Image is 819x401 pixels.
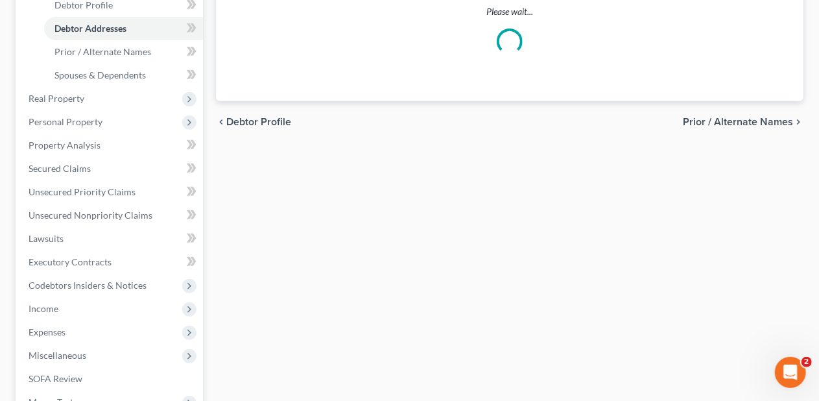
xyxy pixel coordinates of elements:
[242,5,777,18] p: Please wait...
[29,116,102,127] span: Personal Property
[683,117,793,127] span: Prior / Alternate Names
[775,357,806,388] iframe: Intercom live chat
[29,186,136,197] span: Unsecured Priority Claims
[18,180,203,204] a: Unsecured Priority Claims
[29,256,112,267] span: Executory Contracts
[29,350,86,361] span: Miscellaneous
[29,373,82,384] span: SOFA Review
[793,117,803,127] i: chevron_right
[18,227,203,250] a: Lawsuits
[683,117,803,127] button: Prior / Alternate Names chevron_right
[29,93,84,104] span: Real Property
[44,17,203,40] a: Debtor Addresses
[216,117,226,127] i: chevron_left
[54,46,151,57] span: Prior / Alternate Names
[29,233,64,244] span: Lawsuits
[801,357,812,367] span: 2
[18,250,203,274] a: Executory Contracts
[29,140,101,151] span: Property Analysis
[54,23,126,34] span: Debtor Addresses
[216,117,291,127] button: chevron_left Debtor Profile
[29,326,65,337] span: Expenses
[18,204,203,227] a: Unsecured Nonpriority Claims
[29,303,58,314] span: Income
[44,64,203,87] a: Spouses & Dependents
[18,134,203,157] a: Property Analysis
[54,69,146,80] span: Spouses & Dependents
[226,117,291,127] span: Debtor Profile
[18,157,203,180] a: Secured Claims
[44,40,203,64] a: Prior / Alternate Names
[18,367,203,391] a: SOFA Review
[29,280,147,291] span: Codebtors Insiders & Notices
[29,163,91,174] span: Secured Claims
[29,210,152,221] span: Unsecured Nonpriority Claims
